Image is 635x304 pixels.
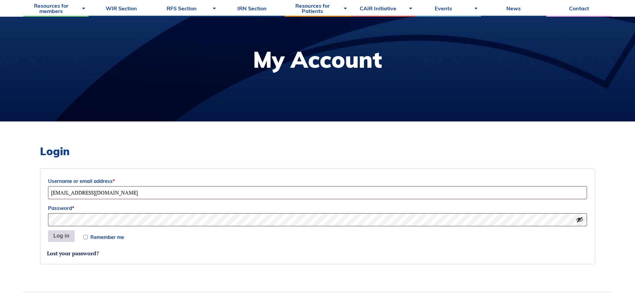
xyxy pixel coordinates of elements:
label: Password [48,203,587,213]
h1: My Account [253,48,382,71]
input: Remember me [83,235,88,239]
a: Lost your password? [47,250,99,257]
label: Username or email address [48,176,587,186]
button: Show password [576,216,583,223]
button: Log in [48,230,75,242]
h2: Login [40,145,595,158]
span: Remember me [90,235,124,240]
